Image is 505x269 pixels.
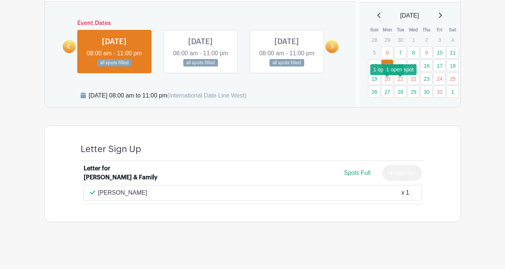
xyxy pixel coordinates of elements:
[368,72,380,85] a: 19
[394,46,406,59] a: 7
[420,26,433,34] th: Thu
[368,47,380,58] p: 5
[446,34,459,46] p: 4
[370,64,403,75] div: 1 open spot
[433,46,446,59] a: 10
[433,34,446,46] p: 3
[407,86,420,98] a: 29
[407,59,420,72] a: 15
[394,72,406,85] a: 21
[407,72,420,85] a: 22
[433,59,446,72] a: 17
[394,26,407,34] th: Tue
[433,86,446,98] a: 31
[433,26,446,34] th: Fri
[420,46,433,59] a: 9
[446,72,459,85] a: 25
[401,188,409,197] div: x 1
[394,86,406,98] a: 28
[167,92,246,99] span: (International Date Line West)
[400,11,419,20] span: [DATE]
[381,86,393,98] a: 27
[344,170,370,176] span: Spots Full
[407,26,420,34] th: Wed
[381,26,394,34] th: Mon
[394,59,406,72] a: 14
[381,59,393,72] a: 13
[383,64,417,75] div: 1 open spot
[368,34,380,46] p: 28
[433,72,446,85] a: 24
[446,26,459,34] th: Sat
[420,59,433,72] a: 16
[381,72,393,85] a: 20
[420,72,433,85] a: 23
[394,34,406,46] p: 30
[420,34,433,46] p: 2
[446,46,459,59] a: 11
[368,26,381,34] th: Sun
[446,86,459,98] a: 1
[381,34,393,46] p: 29
[98,188,147,197] p: [PERSON_NAME]
[420,86,433,98] a: 30
[368,86,380,98] a: 26
[84,164,159,182] div: Letter for [PERSON_NAME] & Family
[81,144,141,155] h4: Letter Sign Up
[368,59,380,72] a: 12
[76,20,326,27] h6: Event Dates
[407,46,420,59] a: 8
[381,46,393,59] a: 6
[407,34,420,46] p: 1
[446,59,459,72] a: 18
[89,91,247,100] div: [DATE] 08:00 am to 11:00 pm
